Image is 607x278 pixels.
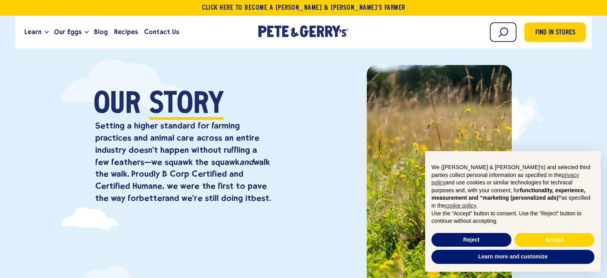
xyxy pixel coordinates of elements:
[431,164,594,210] p: We ([PERSON_NAME] & [PERSON_NAME]'s) and selected third parties collect personal information as s...
[490,22,516,42] input: Search
[91,22,111,43] a: Blog
[94,90,141,120] span: Our
[251,193,269,203] strong: best
[139,193,165,203] strong: better
[144,27,179,37] span: Contact Us
[45,31,49,34] button: Open the dropdown menu for Learn
[524,22,586,42] a: Find in Stores
[54,27,82,37] span: Our Eggs
[141,22,182,43] a: Contact Us
[85,31,89,34] button: Open the dropdown menu for Our Eggs
[419,145,607,278] div: Notice
[95,120,271,204] p: Setting a higher standard for farming practices and animal care across an entire industry doesn’t...
[431,210,594,225] p: Use the “Accept” button to consent. Use the “Reject” button to continue without accepting.
[431,250,594,264] button: Learn more and customize
[94,27,108,37] span: Blog
[24,27,42,37] span: Learn
[239,157,254,167] em: and
[431,233,511,247] button: Reject
[111,22,141,43] a: Recipes
[114,27,138,37] span: Recipes
[515,233,594,247] button: Accept
[445,202,476,209] a: cookie policy
[21,22,45,43] a: Learn
[149,90,224,120] span: Story
[51,22,85,43] a: Our Eggs
[535,28,575,38] span: Find in Stores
